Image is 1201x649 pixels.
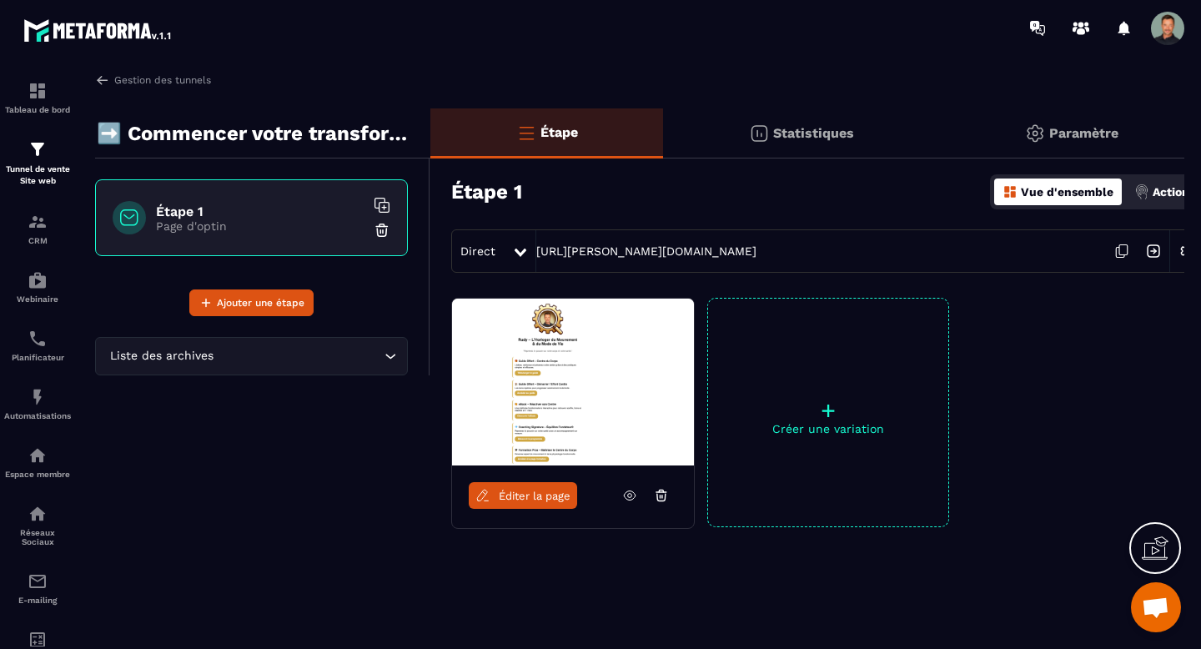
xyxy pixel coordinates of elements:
[28,387,48,407] img: automations
[23,15,173,45] img: logo
[749,123,769,143] img: stats.20deebd0.svg
[97,117,418,150] p: ➡️ Commencer votre transformation 🪄
[4,68,71,127] a: formationformationTableau de bord
[4,411,71,420] p: Automatisations
[28,571,48,591] img: email
[1021,185,1113,199] p: Vue d'ensemble
[217,294,304,311] span: Ajouter une étape
[4,164,71,187] p: Tunnel de vente Site web
[4,105,71,114] p: Tableau de bord
[516,123,536,143] img: bars-o.4a397970.svg
[708,399,948,422] p: +
[540,124,578,140] p: Étape
[1131,582,1181,632] div: Ouvrir le chat
[4,433,71,491] a: automationsautomationsEspace membre
[1134,184,1149,199] img: actions.d6e523a2.png
[95,73,211,88] a: Gestion des tunnels
[28,139,48,159] img: formation
[4,596,71,605] p: E-mailing
[28,445,48,465] img: automations
[4,353,71,362] p: Planificateur
[374,222,390,239] img: trash
[773,125,854,141] p: Statistiques
[156,219,364,233] p: Page d'optin
[28,329,48,349] img: scheduler
[4,375,71,433] a: automationsautomationsAutomatisations
[451,180,522,204] h3: Étape 1
[1003,184,1018,199] img: dashboard-orange.40269519.svg
[460,244,495,258] span: Direct
[4,559,71,617] a: emailemailE-mailing
[1049,125,1118,141] p: Paramètre
[1138,235,1169,267] img: arrow-next.bcc2205e.svg
[499,490,570,502] span: Éditer la page
[4,294,71,304] p: Webinaire
[217,347,380,365] input: Search for option
[4,491,71,559] a: social-networksocial-networkRéseaux Sociaux
[1153,185,1195,199] p: Actions
[4,258,71,316] a: automationsautomationsWebinaire
[28,504,48,524] img: social-network
[708,422,948,435] p: Créer une variation
[28,270,48,290] img: automations
[156,204,364,219] h6: Étape 1
[4,316,71,375] a: schedulerschedulerPlanificateur
[95,73,110,88] img: arrow
[95,337,408,375] div: Search for option
[4,127,71,199] a: formationformationTunnel de vente Site web
[28,212,48,232] img: formation
[4,528,71,546] p: Réseaux Sociaux
[4,236,71,245] p: CRM
[469,482,577,509] a: Éditer la page
[1025,123,1045,143] img: setting-gr.5f69749f.svg
[452,299,694,465] img: image
[106,347,217,365] span: Liste des archives
[536,244,756,258] a: [URL][PERSON_NAME][DOMAIN_NAME]
[4,199,71,258] a: formationformationCRM
[4,470,71,479] p: Espace membre
[189,289,314,316] button: Ajouter une étape
[28,81,48,101] img: formation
